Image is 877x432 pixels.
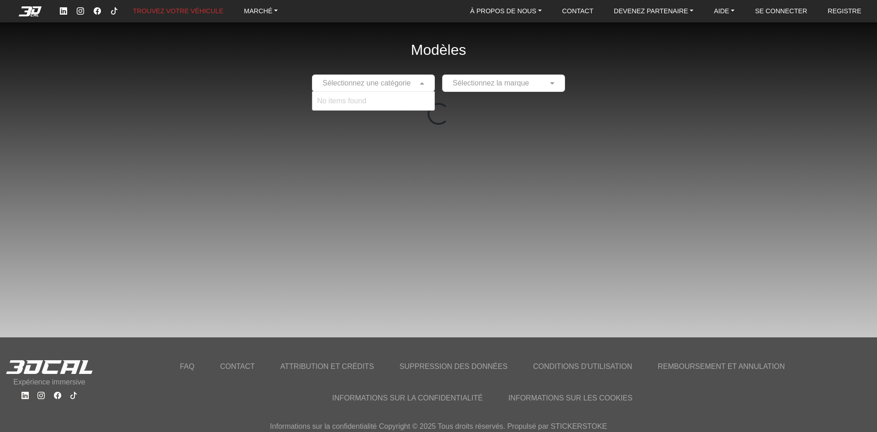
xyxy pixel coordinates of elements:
[394,358,513,375] a: SUPPRESSION DES DONNÉES
[270,422,607,430] font: Informations sur la confidentialité Copyright © 2025 Tous droits réservés. Propulsé par STICKERSTOKE
[280,363,374,370] font: ATTRIBUTION ET CRÉDITS
[220,363,255,370] font: CONTACT
[411,42,466,58] font: Modèles
[466,4,545,18] a: À PROPOS DE NOUS
[614,7,688,15] font: DEVENEZ PARTENAIRE
[559,4,597,18] a: CONTACT
[129,4,227,18] a: TROUVEZ VOTRE VÉHICULE
[652,358,790,375] a: REMBOURSEMENT ET ANNULATION
[400,363,508,370] font: SUPPRESSION DES DONNÉES
[533,363,632,370] font: CONDITIONS D'UTILISATION
[312,91,435,111] ng-dropdown-panel: Options List
[658,363,785,370] font: REMBOURSEMENT ET ANNULATION
[13,378,85,386] font: Expérience immersive
[174,358,200,375] a: FAQ
[755,7,807,15] font: SE CONNECTER
[508,394,633,402] font: INFORMATIONS SUR LES COOKIES
[610,4,697,18] a: DEVENEZ PARTENAIRE
[332,394,483,402] font: INFORMATIONS SUR LA CONFIDENTIALITÉ
[240,4,281,18] a: MARCHÉ
[215,358,260,375] a: CONTACT
[503,389,638,406] a: INFORMATIONS SUR LES COOKIES
[312,92,434,110] div: No items found
[180,363,195,370] font: FAQ
[710,4,738,18] a: AIDE
[714,7,729,15] font: AIDE
[244,7,272,15] font: MARCHÉ
[528,358,638,375] a: CONDITIONS D'UTILISATION
[327,389,488,406] a: INFORMATIONS SUR LA CONFIDENTIALITÉ
[828,7,861,15] font: REGISTRE
[470,7,536,15] font: À PROPOS DE NOUS
[275,358,380,375] a: ATTRIBUTION ET CRÉDITS
[562,7,593,15] font: CONTACT
[133,7,223,15] font: TROUVEZ VOTRE VÉHICULE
